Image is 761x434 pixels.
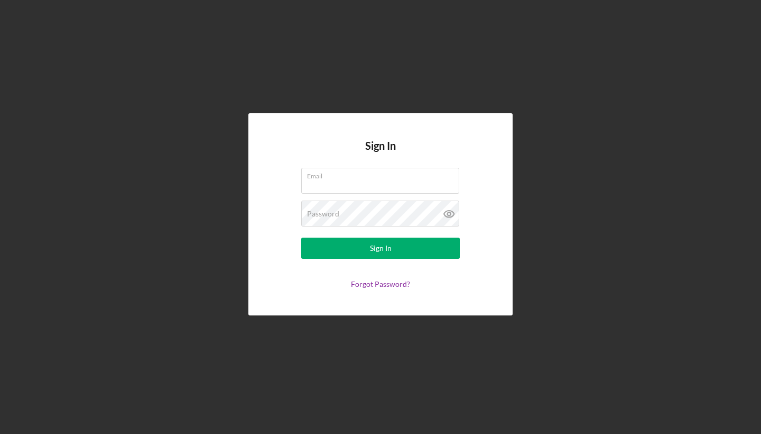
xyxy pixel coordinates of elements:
[307,210,339,218] label: Password
[351,279,410,288] a: Forgot Password?
[370,238,392,259] div: Sign In
[307,168,459,180] label: Email
[365,140,396,168] h4: Sign In
[301,238,460,259] button: Sign In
